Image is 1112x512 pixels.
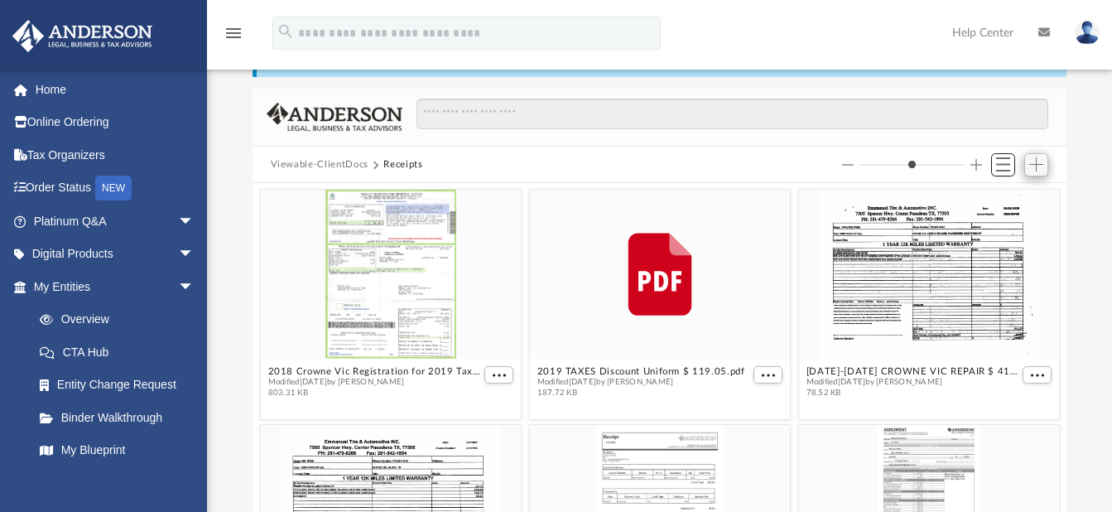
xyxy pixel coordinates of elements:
[12,138,219,171] a: Tax Organizers
[383,157,422,172] button: Receipts
[970,159,982,171] button: Increase column size
[1075,21,1100,45] img: User Pic
[178,238,211,272] span: arrow_drop_down
[842,159,854,171] button: Decrease column size
[267,366,480,377] button: 2018 Crowne Vic Registration for 2019 Tax Year.pdf
[484,366,513,384] button: More options
[1023,366,1052,384] button: More options
[178,270,211,304] span: arrow_drop_down
[267,389,480,399] span: 803.31 KB
[806,378,1018,389] span: Modified [DATE] by [PERSON_NAME]
[416,99,1048,130] input: Search files and folders
[7,20,157,52] img: Anderson Advisors Platinum Portal
[991,153,1016,176] button: Switch to List View
[224,31,243,43] a: menu
[23,336,219,369] a: CTA Hub
[271,157,368,172] button: Viewable-ClientDocs
[23,369,219,402] a: Entity Change Request
[95,176,132,200] div: NEW
[12,171,219,205] a: Order StatusNEW
[806,366,1018,377] button: [DATE]-[DATE] CROWNE VIC REPAIR $ 411.25.pdf
[806,389,1018,399] span: 78.52 KB
[753,366,783,384] button: More options
[267,378,480,389] span: Modified [DATE] by [PERSON_NAME]
[12,73,219,106] a: Home
[1024,153,1049,176] button: Add
[178,205,211,239] span: arrow_drop_down
[224,23,243,43] i: menu
[537,366,744,377] button: 2019 TAXES Discount Uniform $ 119.05.pdf
[23,401,219,434] a: Binder Walkthrough
[12,238,219,271] a: Digital Productsarrow_drop_down
[537,378,744,389] span: Modified [DATE] by [PERSON_NAME]
[277,22,295,41] i: search
[12,205,219,238] a: Platinum Q&Aarrow_drop_down
[23,303,219,336] a: Overview
[12,106,219,139] a: Online Ordering
[859,159,965,171] input: Column size
[23,434,211,467] a: My Blueprint
[12,270,219,303] a: My Entitiesarrow_drop_down
[537,389,744,399] span: 187.72 KB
